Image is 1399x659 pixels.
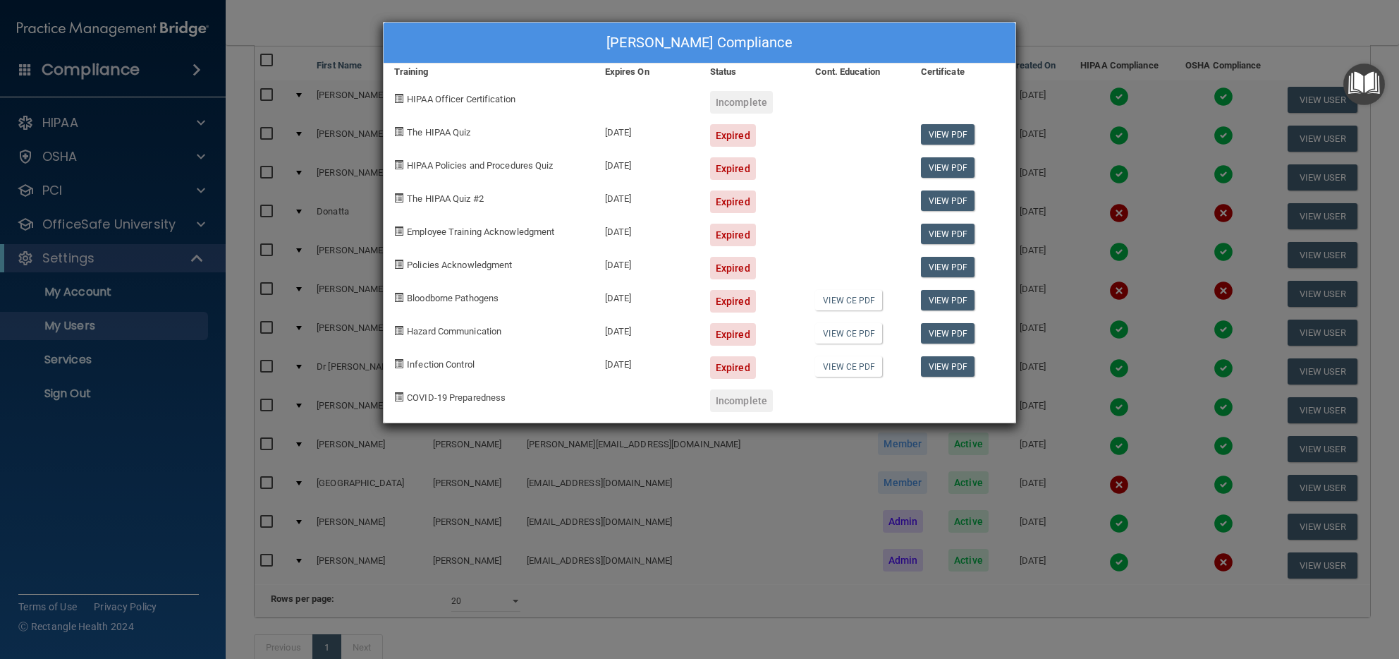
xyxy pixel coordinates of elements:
div: Incomplete [710,91,773,114]
a: View CE PDF [815,356,882,377]
span: The HIPAA Quiz #2 [407,193,484,204]
div: [DATE] [594,114,699,147]
div: Status [699,64,805,80]
div: Expired [710,224,756,246]
a: View PDF [921,290,975,310]
span: Hazard Communication [407,326,501,337]
div: Expired [710,290,756,313]
div: Cont. Education [805,64,910,80]
div: [PERSON_NAME] Compliance [384,23,1015,64]
div: Expired [710,323,756,346]
div: [DATE] [594,279,699,313]
div: Expired [710,124,756,147]
div: [DATE] [594,346,699,379]
div: Expired [710,356,756,379]
a: View CE PDF [815,323,882,344]
div: [DATE] [594,180,699,213]
div: Training [384,64,594,80]
div: Expired [710,257,756,279]
span: COVID-19 Preparedness [407,392,506,403]
div: Incomplete [710,389,773,412]
span: Policies Acknowledgment [407,260,512,270]
div: Certificate [910,64,1015,80]
a: View PDF [921,124,975,145]
a: View PDF [921,257,975,277]
div: Expired [710,191,756,213]
div: Expires On [594,64,699,80]
div: [DATE] [594,313,699,346]
a: View PDF [921,224,975,244]
div: Expired [710,157,756,180]
button: Open Resource Center [1343,64,1385,105]
iframe: Drift Widget Chat Controller [1156,560,1382,615]
span: Infection Control [407,359,475,370]
a: View PDF [921,191,975,211]
div: [DATE] [594,213,699,246]
span: The HIPAA Quiz [407,127,470,138]
span: Employee Training Acknowledgment [407,226,554,237]
div: [DATE] [594,246,699,279]
a: View PDF [921,356,975,377]
span: HIPAA Policies and Procedures Quiz [407,160,553,171]
a: View PDF [921,323,975,344]
div: [DATE] [594,147,699,180]
span: Bloodborne Pathogens [407,293,499,303]
a: View PDF [921,157,975,178]
span: HIPAA Officer Certification [407,94,515,104]
a: View CE PDF [815,290,882,310]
